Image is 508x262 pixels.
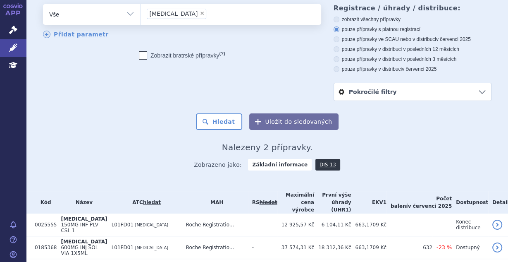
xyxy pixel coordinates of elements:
th: RS [248,191,277,214]
strong: Základní informace [248,159,312,171]
th: Dostupnost [452,191,488,214]
label: pouze přípravky v distribuci [334,66,491,72]
td: Konec distribuce [452,214,488,236]
th: Název [57,191,107,214]
span: L01FD01 [112,222,134,228]
th: ATC [107,191,182,214]
span: v červenci 2025 [408,203,452,209]
td: 6 104,11 Kč [314,214,351,236]
label: pouze přípravky s platnou registrací [334,26,491,33]
td: 632 [386,236,432,259]
td: Dostupný [452,236,488,259]
td: 18 312,36 Kč [314,236,351,259]
span: [MEDICAL_DATA] [149,11,198,17]
td: - [386,214,432,236]
label: Zobrazit bratrské přípravky [139,51,225,60]
span: 150MG INF PLV CSL 1 [61,222,98,233]
span: Zobrazeno jako: [194,159,242,171]
span: -23 % [436,244,452,250]
td: - [248,236,277,259]
button: Uložit do sledovaných [249,113,339,130]
th: Kód [31,191,57,214]
th: První výše úhrady (UHR1) [314,191,351,214]
label: pouze přípravky v distribuci v posledních 3 měsících [334,56,491,62]
a: vyhledávání neobsahuje žádnou platnou referenční skupinu [259,200,277,205]
td: - [248,214,277,236]
th: EKV1 [351,191,386,214]
a: detail [492,243,502,252]
td: Roche Registratio... [182,236,248,259]
td: 0025555 [31,214,57,236]
td: 37 574,31 Kč [277,236,314,259]
label: zobrazit všechny přípravky [334,16,491,23]
span: v červenci 2025 [402,66,436,72]
input: [MEDICAL_DATA] [209,8,213,19]
h3: Registrace / úhrady / distribuce: [334,4,491,12]
td: Roche Registratio... [182,214,248,236]
td: 663,1709 Kč [351,214,386,236]
span: × [200,11,205,16]
abbr: (?) [219,51,225,56]
label: pouze přípravky v distribuci v posledních 12 měsících [334,46,491,53]
span: [MEDICAL_DATA] [135,223,168,227]
a: hledat [143,200,161,205]
span: v červenci 2025 [436,36,471,42]
th: MAH [182,191,248,214]
td: 663,1709 Kč [351,236,386,259]
span: 600MG INJ SOL VIA 1X5ML [61,245,98,256]
label: pouze přípravky ve SCAU nebo v distribuci [334,36,491,43]
del: hledat [259,200,277,205]
a: DIS-13 [315,159,340,171]
span: L01FD01 [112,245,134,250]
span: [MEDICAL_DATA] [135,245,168,250]
th: Počet balení [386,191,452,214]
td: - [432,214,452,236]
a: detail [492,220,502,230]
a: Přidat parametr [43,31,109,38]
td: 0185368 [31,236,57,259]
span: Nalezeny 2 přípravky. [222,142,313,152]
span: [MEDICAL_DATA] [61,216,107,222]
td: 12 925,57 Kč [277,214,314,236]
th: Maximální cena výrobce [277,191,314,214]
a: Pokročilé filtry [334,83,491,101]
span: [MEDICAL_DATA] [61,239,107,245]
button: Hledat [196,113,243,130]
